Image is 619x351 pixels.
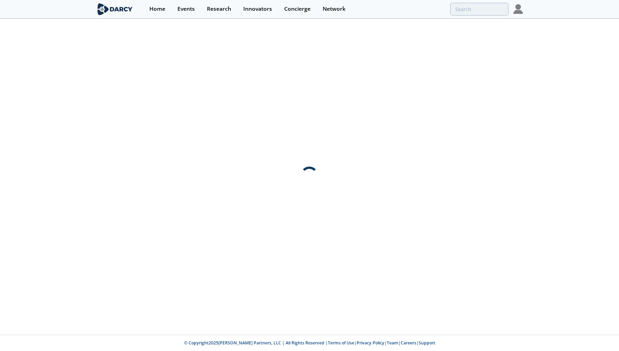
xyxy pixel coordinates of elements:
div: Concierge [284,6,311,12]
img: logo-wide.svg [96,3,134,15]
a: Team [387,340,398,346]
input: Advanced Search [450,3,508,16]
img: Profile [513,4,523,14]
div: Research [207,6,231,12]
a: Careers [401,340,416,346]
p: © Copyright 2025 [PERSON_NAME] Partners, LLC | All Rights Reserved | | | | | [53,340,566,346]
div: Events [177,6,195,12]
a: Support [419,340,435,346]
a: Terms of Use [328,340,354,346]
div: Home [149,6,165,12]
a: Privacy Policy [357,340,384,346]
div: Innovators [243,6,272,12]
div: Network [323,6,346,12]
